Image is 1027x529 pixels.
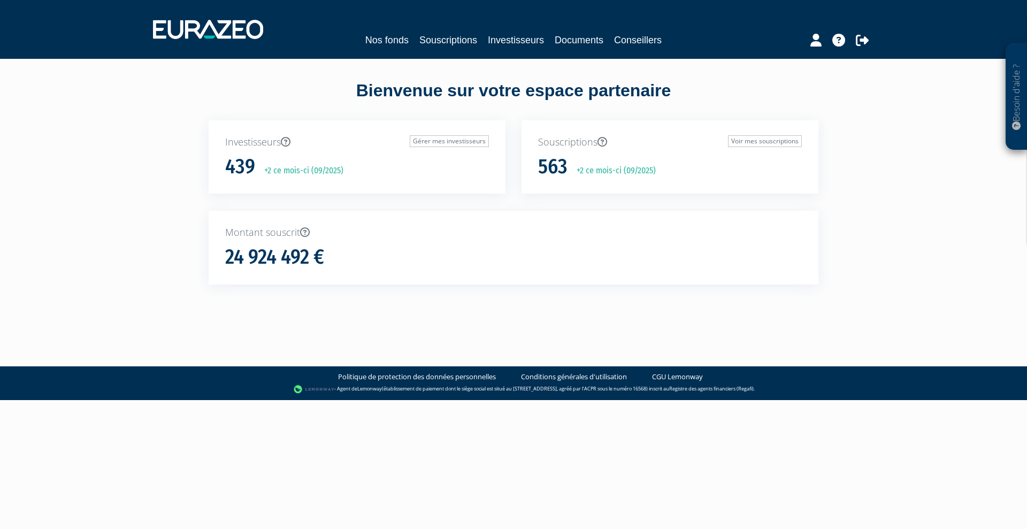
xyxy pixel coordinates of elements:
[614,33,662,48] a: Conseillers
[488,33,544,48] a: Investisseurs
[555,33,603,48] a: Documents
[11,384,1016,395] div: - Agent de (établissement de paiement dont le siège social est situé au [STREET_ADDRESS], agréé p...
[225,226,802,240] p: Montant souscrit
[225,135,489,149] p: Investisseurs
[410,135,489,147] a: Gérer mes investisseurs
[419,33,477,48] a: Souscriptions
[225,156,255,178] h1: 439
[357,385,382,392] a: Lemonway
[1010,49,1023,145] p: Besoin d'aide ?
[521,372,627,382] a: Conditions générales d'utilisation
[728,135,802,147] a: Voir mes souscriptions
[201,79,826,120] div: Bienvenue sur votre espace partenaire
[538,156,568,178] h1: 563
[652,372,703,382] a: CGU Lemonway
[365,33,409,48] a: Nos fonds
[294,384,335,395] img: logo-lemonway.png
[338,372,496,382] a: Politique de protection des données personnelles
[257,165,343,177] p: +2 ce mois-ci (09/2025)
[153,20,263,39] img: 1732889491-logotype_eurazeo_blanc_rvb.png
[225,246,324,269] h1: 24 924 492 €
[669,385,754,392] a: Registre des agents financiers (Regafi)
[538,135,802,149] p: Souscriptions
[569,165,656,177] p: +2 ce mois-ci (09/2025)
